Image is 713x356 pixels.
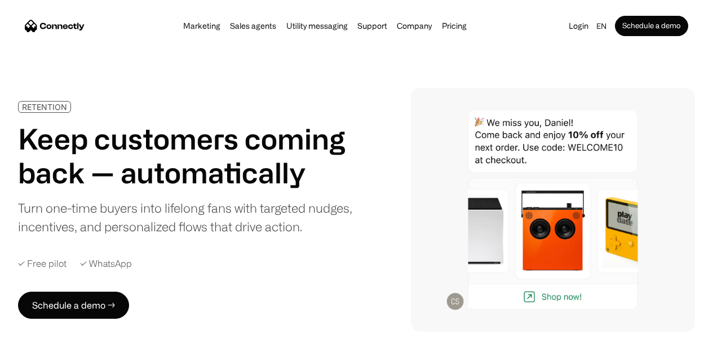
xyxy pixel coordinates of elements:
[615,16,688,36] a: Schedule a demo
[18,199,352,236] div: Turn one-time buyers into lifelong fans with targeted nudges, incentives, and personalized flows ...
[439,21,470,30] a: Pricing
[18,258,67,269] div: ✓ Free pilot
[180,21,224,30] a: Marketing
[397,18,432,34] div: Company
[283,21,351,30] a: Utility messaging
[18,292,129,319] a: Schedule a demo →
[354,21,391,30] a: Support
[227,21,280,30] a: Sales agents
[18,122,352,190] h1: Keep customers coming back — automatically
[565,18,592,34] a: Login
[596,18,606,34] div: en
[22,103,67,111] div: RETENTION
[80,258,132,269] div: ✓ WhatsApp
